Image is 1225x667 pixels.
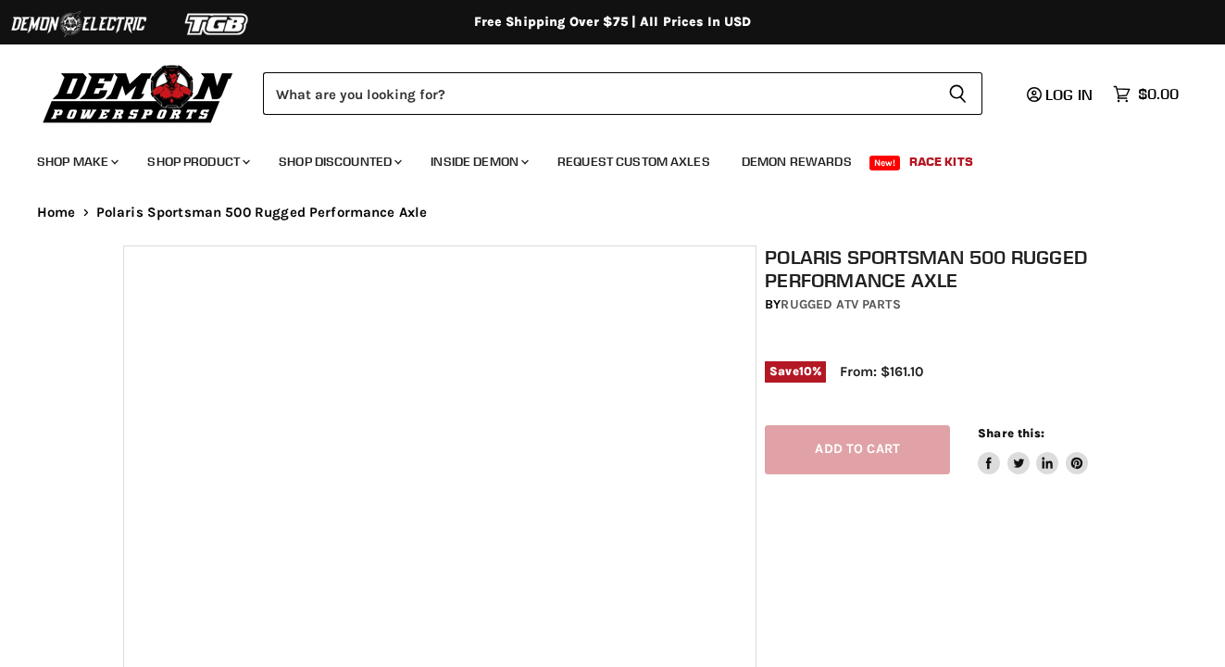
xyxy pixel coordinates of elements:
span: From: $161.10 [840,363,923,380]
span: 10 [799,364,812,378]
span: Save % [765,361,826,382]
button: Search [933,72,982,115]
img: Demon Electric Logo 2 [9,6,148,42]
a: Rugged ATV Parts [781,296,900,312]
span: New! [869,156,901,170]
a: Log in [1019,86,1104,103]
aside: Share this: [978,425,1088,474]
h1: Polaris Sportsman 500 Rugged Performance Axle [765,245,1110,292]
span: Polaris Sportsman 500 Rugged Performance Axle [96,205,428,220]
a: Demon Rewards [728,143,866,181]
a: Shop Discounted [265,143,413,181]
img: Demon Powersports [37,60,240,126]
span: $0.00 [1138,85,1179,103]
span: Share this: [978,426,1044,440]
span: Log in [1045,85,1093,104]
a: $0.00 [1104,81,1188,107]
input: Search [263,72,933,115]
a: Race Kits [895,143,987,181]
a: Shop Make [23,143,130,181]
div: by [765,295,1110,315]
img: TGB Logo 2 [148,6,287,42]
a: Inside Demon [417,143,540,181]
a: Home [37,205,76,220]
ul: Main menu [23,135,1174,181]
a: Request Custom Axles [544,143,724,181]
a: Shop Product [133,143,261,181]
form: Product [263,72,982,115]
